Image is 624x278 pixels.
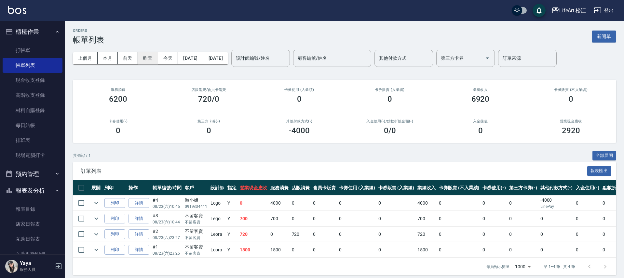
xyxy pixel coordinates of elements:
h2: ORDERS [73,29,104,33]
button: expand row [91,214,101,223]
td: 0 [539,227,575,242]
td: Lego [209,196,226,211]
h5: Yaya [20,260,53,267]
p: 0919334411 [185,204,208,209]
button: 登出 [591,5,616,17]
h3: 720/0 [198,95,219,104]
a: 材料自購登錄 [3,103,62,118]
p: 08/23 (六) 10:44 [153,219,182,225]
td: 0 [377,227,416,242]
h2: 店販消費 /會員卡消費 [171,88,246,92]
img: Person [5,260,18,273]
p: 08/23 (六) 10:45 [153,204,182,209]
td: 0 [508,211,539,226]
th: 店販消費 [290,180,312,196]
button: 列印 [104,229,125,239]
td: 0 [539,211,575,226]
td: 0 [311,242,337,258]
p: 服務人員 [20,267,53,272]
td: Leora [209,227,226,242]
td: 0 [337,196,377,211]
td: 0 [377,242,416,258]
td: 0 [481,211,508,226]
p: LinePay [540,204,573,209]
th: 會員卡販賣 [311,180,337,196]
td: 0 [311,211,337,226]
td: 0 [290,196,312,211]
td: 0 [508,242,539,258]
th: 展開 [90,180,103,196]
td: 0 [437,211,481,226]
p: 共 4 筆, 1 / 1 [73,153,91,158]
td: 0 [238,196,269,211]
button: 上個月 [73,52,98,64]
button: 昨天 [138,52,158,64]
h2: 第三方卡券(-) [171,119,246,123]
td: 0 [481,242,508,258]
button: 預約管理 [3,166,62,183]
td: Lego [209,211,226,226]
div: 不留客資 [185,244,208,250]
a: 打帳單 [3,43,62,58]
th: 第三方卡券(-) [508,180,539,196]
td: 0 [539,242,575,258]
button: 列印 [104,245,125,255]
h3: 2920 [562,126,580,135]
a: 互助日報表 [3,232,62,246]
button: 列印 [104,198,125,208]
td: 1500 [416,242,437,258]
a: 高階收支登錄 [3,88,62,103]
button: LifeArt 松江 [549,4,589,17]
p: 第 1–4 筆 共 4 筆 [544,264,575,270]
a: 每日結帳 [3,118,62,133]
td: 0 [377,211,416,226]
h2: 卡券使用(-) [81,119,156,123]
button: 新開單 [592,31,616,43]
h3: 6200 [109,95,127,104]
a: 詳情 [129,245,149,255]
p: 08/23 (六) 23:26 [153,250,182,256]
td: 0 [437,227,481,242]
div: 不留客資 [185,212,208,219]
td: 1500 [238,242,269,258]
a: 現場電腦打卡 [3,148,62,163]
td: 0 [311,227,337,242]
a: 詳情 [129,198,149,208]
td: 0 [574,196,601,211]
button: 報表及分析 [3,182,62,199]
a: 新開單 [592,33,616,39]
th: 卡券使用(-) [481,180,508,196]
td: 720 [238,227,269,242]
div: 不留客資 [185,228,208,235]
td: 4000 [416,196,437,211]
button: 報表匯出 [587,166,611,176]
h3: 0 /0 [384,126,396,135]
td: 0 [290,242,312,258]
th: 指定 [226,180,238,196]
a: 詳情 [129,229,149,239]
h3: 0 [569,95,573,104]
button: expand row [91,245,101,255]
td: 0 [437,242,481,258]
a: 店家日報表 [3,217,62,232]
img: Logo [8,6,26,14]
td: 4000 [269,196,290,211]
td: 1500 [269,242,290,258]
button: Open [482,53,493,63]
td: 0 [508,196,539,211]
p: 08/23 (六) 23:27 [153,235,182,241]
a: 報表目錄 [3,202,62,217]
h2: 卡券販賣 (不入業績) [534,88,608,92]
a: 詳情 [129,214,149,224]
td: #3 [151,211,183,226]
th: 服務消費 [269,180,290,196]
td: -4000 [539,196,575,211]
td: 0 [311,196,337,211]
h3: 服務消費 [81,88,156,92]
h2: 卡券販賣 (入業績) [352,88,427,92]
th: 列印 [103,180,127,196]
h3: 帳單列表 [73,35,104,44]
td: #1 [151,242,183,258]
td: 700 [269,211,290,226]
h3: 0 [478,126,483,135]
